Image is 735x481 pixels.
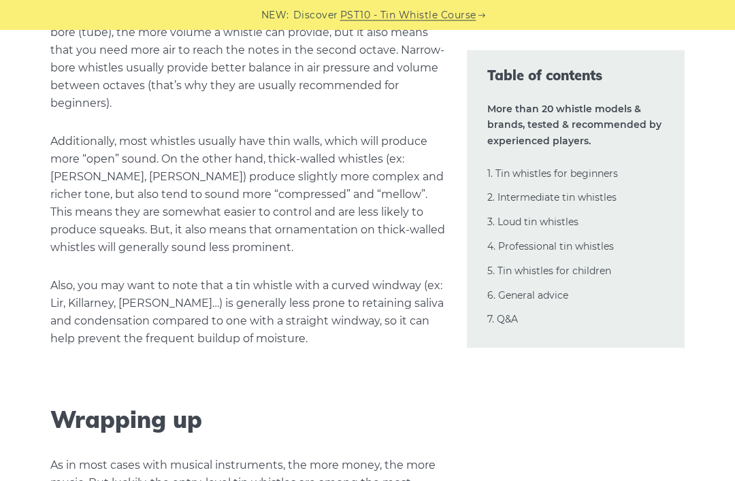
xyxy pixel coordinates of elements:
[487,191,617,203] a: 2. Intermediate tin whistles
[293,7,338,23] span: Discover
[50,278,447,348] p: Also, you may want to note that a tin whistle with a curved windway (ex: Lir, Killarney, [PERSON_...
[50,133,447,257] p: Additionally, most whistles usually have thin walls, which will produce more “open” sound. On the...
[50,407,447,435] span: Wrapping up
[487,289,568,301] a: 6. General advice
[261,7,289,23] span: NEW:
[487,216,578,228] a: 3. Loud tin whistles
[487,313,518,325] a: 7. Q&A
[487,240,614,252] a: 4. Professional tin whistles
[487,103,661,148] strong: More than 20 whistle models & brands, tested & recommended by experienced players.
[487,66,664,85] span: Table of contents
[487,265,611,277] a: 5. Tin whistles for children
[340,7,476,23] a: PST10 - Tin Whistle Course
[487,167,618,180] a: 1. Tin whistles for beginners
